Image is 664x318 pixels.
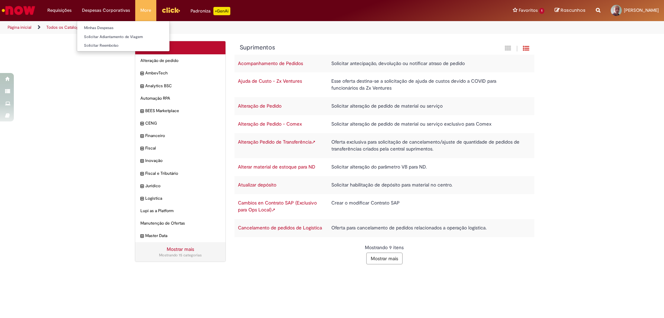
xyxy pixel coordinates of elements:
[140,133,144,140] i: expandir categoria Financeiro
[240,44,454,51] h1: {"description":null,"title":"Suprimentos"} Categoria
[77,33,169,41] a: Solicitar Adiantamento de Viagem
[234,133,535,158] tr: Alteração Pedido de TransferênciaLink Externo Oferta exclusiva para solicitação de cancelamento/a...
[240,244,529,251] div: Mostrando 9 itens
[140,58,220,64] span: Alteração de pedido
[238,103,282,109] a: Alteração de Pedido
[135,54,225,242] ul: Categorias
[140,96,220,101] span: Automação RPA
[135,205,225,217] div: Lupi as a Platform
[234,176,535,194] tr: Atualizar depósito Solicitar habilitação de depósito para material no centro.
[135,80,225,92] div: expandir categoria Analytics BSC Analytics BSC
[328,97,527,115] td: Solicitar alteração de pedido de material ou serviço
[135,180,225,192] div: expandir categoria Jurídico Jurídico
[82,7,130,14] span: Despesas Corporativas
[328,158,527,176] td: Solicitar alteração do parâmetro VB para ND.
[140,183,144,190] i: expandir categoria Jurídico
[47,7,72,14] span: Requisições
[140,208,220,214] span: Lupi as a Platform
[140,233,144,240] i: expandir categoria Master Data
[328,176,527,194] td: Solicitar habilitação de depósito para material no centro.
[145,145,220,151] span: Fiscal
[145,233,220,239] span: Master Data
[140,158,144,165] i: expandir categoria Inovação
[238,121,302,127] a: Alteração de Pedido - Comex
[191,7,230,15] div: Padroniza
[135,105,225,117] div: expandir categoria BEES Marketplace BEES Marketplace
[328,133,527,158] td: Oferta exclusiva para solicitação de cancelamento/ajuste de quantidade de pedidos de transferênci...
[140,145,144,152] i: expandir categoria Fiscal
[238,78,302,84] a: Ajuda de Custo - Zx Ventures
[238,200,317,213] a: Cambios en Contrato SAP (Exclusivo para Ops Local)Link Externo
[234,55,535,73] tr: Acompanhamento de Pedidos Solicitar antecipação, devolução ou notificar atraso de pedido
[135,192,225,205] div: expandir categoria Logistica Logistica
[328,115,527,133] td: Solicitar alteração de pedido de material ou serviço exclusivo para Comex
[77,42,169,49] a: Solicitar Reembolso
[46,25,83,30] a: Todos os Catálogos
[234,219,535,237] tr: Cancelamento de pedidos de Logística Oferta para cancelamento de pedidos relacionados a operação ...
[140,70,144,77] i: expandir categoria AmbevTech
[328,194,527,219] td: Crear o modificar Contrato SAP
[328,72,527,97] td: Esse oferta destina-se a solicitação de ajuda de custos devido a COVID para funcionários da Zx Ve...
[140,45,220,51] h2: Categorias
[140,7,151,14] span: More
[140,83,144,90] i: expandir categoria Analytics BSC
[135,229,225,242] div: expandir categoria Master Data Master Data
[135,129,225,142] div: expandir categoria Financeiro Financeiro
[140,108,144,115] i: expandir categoria BEES Marketplace
[1,3,36,17] img: ServiceNow
[145,108,220,114] span: BEES Marketplace
[238,225,322,231] a: Cancelamento de pedidos de Logística
[145,171,220,176] span: Fiscal e Tributário
[328,55,527,73] td: Solicitar antecipação, devolução ou notificar atraso de pedido
[539,8,544,14] span: 1
[624,7,659,13] span: [PERSON_NAME]
[234,158,535,176] tr: Alterar material de estoque para ND Solicitar alteração do parâmetro VB para ND.
[145,196,220,201] span: Logistica
[234,72,535,97] tr: Ajuda de Custo - Zx Ventures Esse oferta destina-se a solicitação de ajuda de custos devido a COV...
[145,83,220,89] span: Analytics BSC
[238,60,303,66] a: Acompanhamento de Pedidos
[145,183,220,189] span: Jurídico
[135,142,225,155] div: expandir categoria Fiscal Fiscal
[167,246,194,252] a: Mostrar mais
[234,115,535,133] tr: Alteração de Pedido - Comex Solicitar alteração de pedido de material ou serviço exclusivo para C...
[140,171,144,178] i: expandir categoria Fiscal e Tributário
[140,253,220,258] div: Mostrando 15 categorias
[366,253,403,264] button: Mostrar mais
[145,70,220,76] span: AmbevTech
[312,139,316,145] span: Link Externo
[140,220,220,226] span: Manutenção de Ofertas
[162,5,180,15] img: click_logo_yellow_360x200.png
[145,158,220,164] span: Inovação
[519,7,538,14] span: Favoritos
[523,45,529,52] i: Exibição de grade
[135,217,225,230] div: Manutenção de Ofertas
[135,54,225,67] div: Alteração de pedido
[140,196,144,202] i: expandir categoria Logistica
[505,45,511,52] i: Exibição em cartão
[234,97,535,115] tr: Alteração de Pedido Solicitar alteração de pedido de material ou serviço
[135,67,225,80] div: expandir categoria AmbevTech AmbevTech
[135,117,225,130] div: expandir categoria CENG CENG
[328,219,527,237] td: Oferta para cancelamento de pedidos relacionados a operação logistica.
[140,120,144,127] i: expandir categoria CENG
[135,154,225,167] div: expandir categoria Inovação Inovação
[561,7,585,13] span: Rascunhos
[234,194,535,219] tr: Cambios en Contrato SAP (Exclusivo para Ops Local)Link Externo Crear o modificar Contrato SAP
[238,182,276,188] a: Atualizar depósito
[145,133,220,139] span: Financeiro
[238,164,315,170] a: Alterar material de estoque para ND
[145,120,220,126] span: CENG
[555,7,585,14] a: Rascunhos
[271,207,276,213] span: Link Externo
[77,24,169,32] a: Minhas Despesas
[213,7,230,15] p: +GenAi
[5,21,437,34] ul: Trilhas de página
[238,139,316,145] a: Alteração Pedido de TransferênciaLink Externo
[8,25,31,30] a: Página inicial
[135,167,225,180] div: expandir categoria Fiscal e Tributário Fiscal e Tributário
[516,45,518,53] span: |
[135,92,225,105] div: Automação RPA
[77,21,170,52] ul: Despesas Corporativas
